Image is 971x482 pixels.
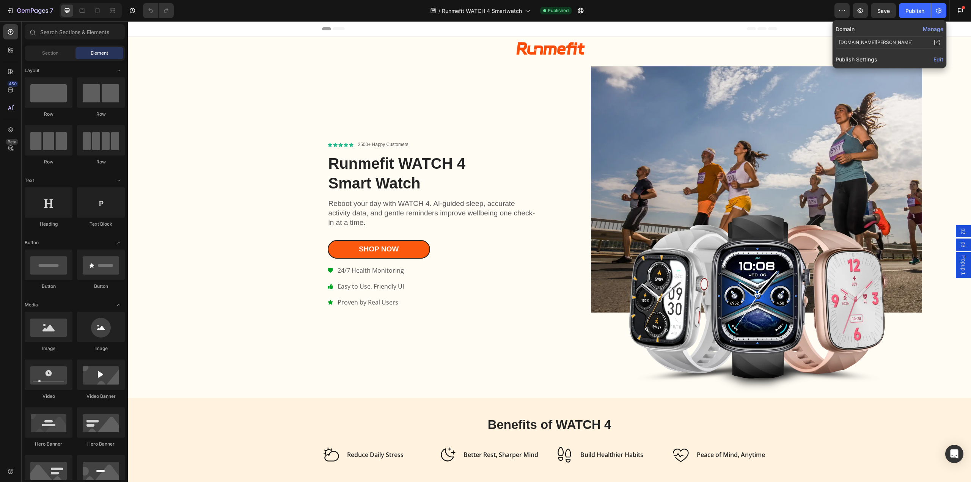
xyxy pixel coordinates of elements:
[25,177,34,184] span: Text
[201,154,293,170] span: Smart Watch
[25,441,72,447] div: Hero Banner
[201,134,338,151] span: Runmefit WATCH 4
[832,220,839,226] span: p3
[77,345,125,352] div: Image
[568,429,649,438] h3: Peace of Mind, Anytime
[452,429,533,438] h3: Build Healthier Habits
[210,276,276,286] p: Proven by Real Users
[335,429,416,438] h3: Better Rest, Sharper Mind
[201,178,409,206] p: Reboot your day with WATCH 4. AI-guided sleep, accurate activity data, and gentle reminders impro...
[25,239,39,246] span: Button
[945,445,963,463] div: Open Intercom Messenger
[77,441,125,447] div: Hero Banner
[143,3,174,18] div: Undo/Redo
[113,174,125,187] span: Toggle open
[923,25,943,33] button: Manage
[25,221,72,228] div: Heading
[77,159,125,165] div: Row
[836,25,855,33] p: Domain
[194,395,649,413] h2: Benefits of WATCH 4
[871,3,896,18] button: Save
[231,223,271,233] div: Shop Now
[113,299,125,311] span: Toggle open
[77,393,125,400] div: Video Banner
[25,283,72,290] div: Button
[832,207,839,213] span: p2
[42,50,58,57] span: Section
[384,20,460,34] img: Runmefit_logo_without_background_f1fea686-c377-4911-b841-5ca3748bf83c.png
[25,301,38,308] span: Media
[25,24,125,39] input: Search Sections & Elements
[877,8,890,14] span: Save
[839,39,913,46] div: [DOMAIN_NAME][PERSON_NAME]
[463,45,794,376] img: gempages_581000803754443689-f6d9f0df-d433-4c32-997a-9439e246e2f1.webp
[50,6,53,15] p: 7
[25,393,72,400] div: Video
[905,7,924,15] div: Publish
[7,81,18,87] div: 450
[3,3,57,18] button: 7
[438,7,440,15] span: /
[899,3,931,18] button: Publish
[548,7,569,14] span: Published
[77,221,125,228] div: Text Block
[210,245,276,254] p: 24/7 Health Monitoring
[218,429,300,438] h3: Reduce Daily Stress
[128,21,971,482] iframe: Design area
[77,111,125,118] div: Row
[77,283,125,290] div: Button
[832,234,839,254] span: Popup 1
[210,261,276,270] p: Easy to Use, Friendly UI
[933,56,943,63] span: Edit
[113,237,125,249] span: Toggle open
[442,7,522,15] span: Runmefit WATCH 4 Smartwatch
[113,64,125,77] span: Toggle open
[836,55,877,63] span: Publish Settings
[6,139,18,145] div: Beta
[25,159,72,165] div: Row
[25,345,72,352] div: Image
[200,219,302,237] a: Shop Now
[25,67,39,74] span: Layout
[25,111,72,118] div: Row
[91,50,108,57] span: Element
[230,121,281,127] p: 2500+ Happy Customers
